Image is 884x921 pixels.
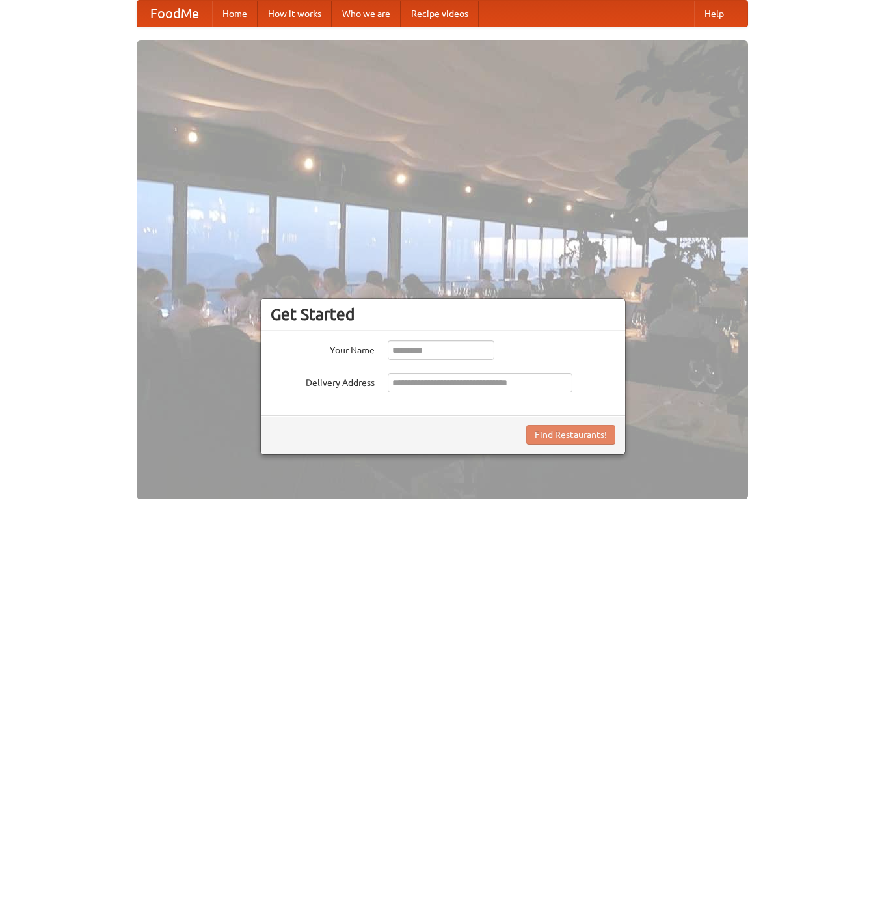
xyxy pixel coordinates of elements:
[526,425,615,445] button: Find Restaurants!
[212,1,258,27] a: Home
[271,305,615,324] h3: Get Started
[137,1,212,27] a: FoodMe
[271,373,375,389] label: Delivery Address
[271,340,375,357] label: Your Name
[258,1,332,27] a: How it works
[694,1,734,27] a: Help
[332,1,401,27] a: Who we are
[401,1,479,27] a: Recipe videos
